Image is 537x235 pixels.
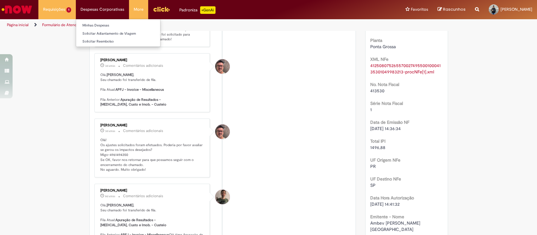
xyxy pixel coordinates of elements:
b: UF Destino NFe [370,176,401,182]
p: Olá! Os ajustes solicitados foram efetuados. Poderia por favor avaliar se gerou os impactos desej... [100,138,205,172]
span: [PERSON_NAME] [501,7,532,12]
span: 8d atrás [105,194,115,198]
span: [DATE] 14:36:34 [370,126,401,131]
b: Planta [370,37,382,43]
span: 1 [66,7,71,13]
b: [PERSON_NAME] [107,203,133,208]
p: Olá, , Seu chamado foi transferido de fila. Fila Atual: Fila Anterior: [100,72,205,107]
span: [DATE] 14:41:32 [370,201,400,207]
a: Solicitar Adiantamento de Viagem [76,30,160,37]
img: click_logo_yellow_360x200.png [153,4,170,14]
span: 3d atrás [105,64,115,68]
span: Requisições [43,6,65,13]
small: Comentários adicionais [123,193,163,199]
p: +GenAi [200,6,215,14]
b: UF Origem NFe [370,157,400,163]
span: Favoritos [411,6,428,13]
ul: Trilhas de página [5,19,353,31]
time: 24/09/2025 14:02:55 [105,194,115,198]
b: XML NFe [370,56,389,62]
a: Rascunhos [438,7,466,13]
div: [PERSON_NAME] [100,123,205,127]
b: Total IPI [370,138,385,144]
div: Eliezer De Farias [215,124,230,139]
b: APFJ - Invoice - Miscellaneous [115,87,164,92]
span: Despesas Corporativas [81,6,124,13]
span: 1 [370,107,372,112]
div: [PERSON_NAME] [100,58,205,62]
b: No. Nota Fiscal [370,82,399,87]
span: 1496,88 [370,145,385,150]
div: Padroniza [179,6,215,14]
small: Comentários adicionais [123,128,163,134]
span: Rascunhos [443,6,466,12]
b: Emitente - Nome [370,214,404,220]
span: Ponta Grossa [370,44,396,49]
span: More [134,6,143,13]
b: [PERSON_NAME] [107,72,133,77]
span: Ambev [PERSON_NAME] [GEOGRAPHIC_DATA] [370,220,422,232]
b: Data de Emissão NF [370,119,409,125]
b: Apuração de Resultados - [MEDICAL_DATA], Custo e Imob. - Custeio [100,97,166,107]
span: SP [370,182,376,188]
b: Apuração de Resultados - [MEDICAL_DATA], Custo e Imob. - Custeio [100,218,166,227]
a: Solicitar Reembolso [76,38,160,45]
div: [PERSON_NAME] [100,189,205,192]
span: PR [370,163,376,169]
b: Data Hora Autorização [370,195,414,201]
a: Página inicial [7,22,29,27]
b: Série Nota Fiscal [370,100,403,106]
time: 29/09/2025 10:58:23 [105,64,115,68]
ul: Despesas Corporativas [76,19,160,47]
img: ServiceNow [1,3,33,16]
a: Download de 41250807526557002749550010004135301049983213-procNFe[1].xml [370,63,441,75]
a: Minhas Despesas [76,22,160,29]
time: 29/09/2025 10:58:10 [105,129,115,133]
span: 3d atrás [105,129,115,133]
div: Eliezer De Farias [215,59,230,74]
small: Comentários adicionais [123,63,163,68]
a: Formulário de Atendimento [42,22,89,27]
span: 413530 [370,88,384,94]
div: Alan Felipe Cazotto De Lima [215,190,230,204]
